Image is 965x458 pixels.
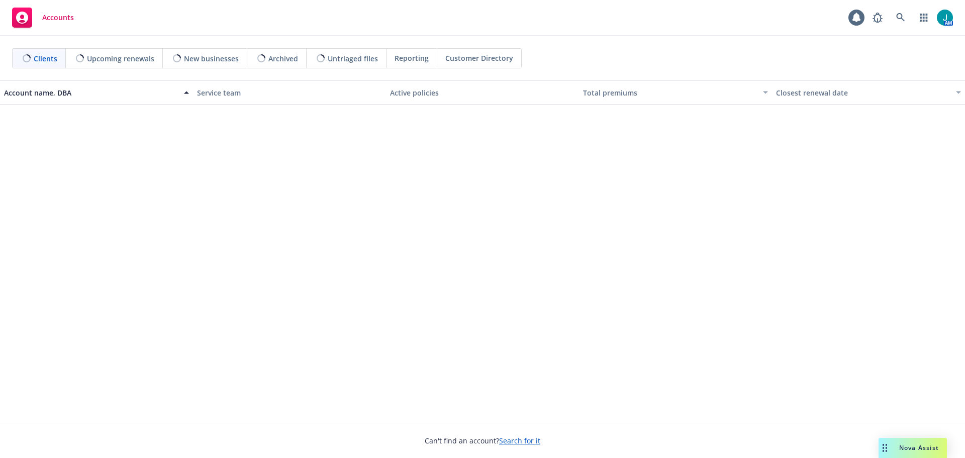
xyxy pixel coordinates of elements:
[425,435,540,446] span: Can't find an account?
[776,87,950,98] div: Closest renewal date
[87,53,154,64] span: Upcoming renewals
[879,438,891,458] div: Drag to move
[867,8,888,28] a: Report a Bug
[386,80,579,105] button: Active policies
[390,87,575,98] div: Active policies
[4,87,178,98] div: Account name, DBA
[937,10,953,26] img: photo
[879,438,947,458] button: Nova Assist
[772,80,965,105] button: Closest renewal date
[268,53,298,64] span: Archived
[34,53,57,64] span: Clients
[328,53,378,64] span: Untriaged files
[193,80,386,105] button: Service team
[899,443,939,452] span: Nova Assist
[579,80,772,105] button: Total premiums
[197,87,382,98] div: Service team
[891,8,911,28] a: Search
[395,53,429,63] span: Reporting
[499,436,540,445] a: Search for it
[42,14,74,22] span: Accounts
[914,8,934,28] a: Switch app
[445,53,513,63] span: Customer Directory
[184,53,239,64] span: New businesses
[583,87,757,98] div: Total premiums
[8,4,78,32] a: Accounts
